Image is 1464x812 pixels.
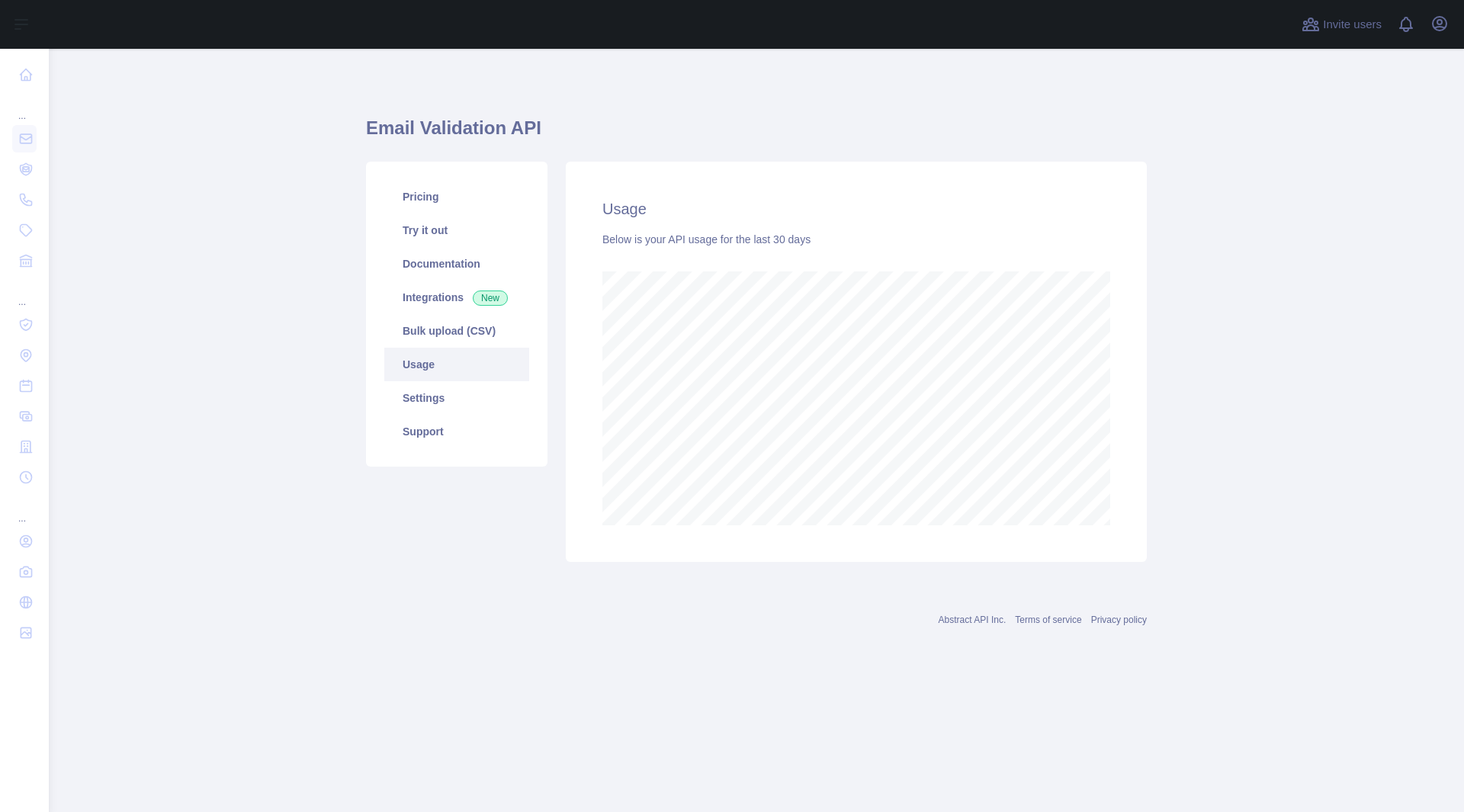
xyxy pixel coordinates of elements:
div: ... [12,91,37,122]
a: Usage [384,348,529,381]
a: Pricing [384,180,529,213]
h2: Usage [602,198,1110,220]
div: ... [12,494,37,525]
span: New [473,290,508,306]
a: Abstract API Inc. [939,615,1006,625]
button: Invite users [1299,12,1385,37]
a: Bulk upload (CSV) [384,314,529,348]
a: Support [384,415,529,448]
a: Try it out [384,213,529,247]
a: Documentation [384,247,529,281]
a: Terms of service [1015,615,1081,625]
div: ... [12,278,37,308]
a: Settings [384,381,529,415]
a: Privacy policy [1091,615,1147,625]
h1: Email Validation API [366,116,1147,152]
span: Invite users [1323,16,1382,34]
div: Below is your API usage for the last 30 days [602,232,1110,247]
a: Integrations New [384,281,529,314]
